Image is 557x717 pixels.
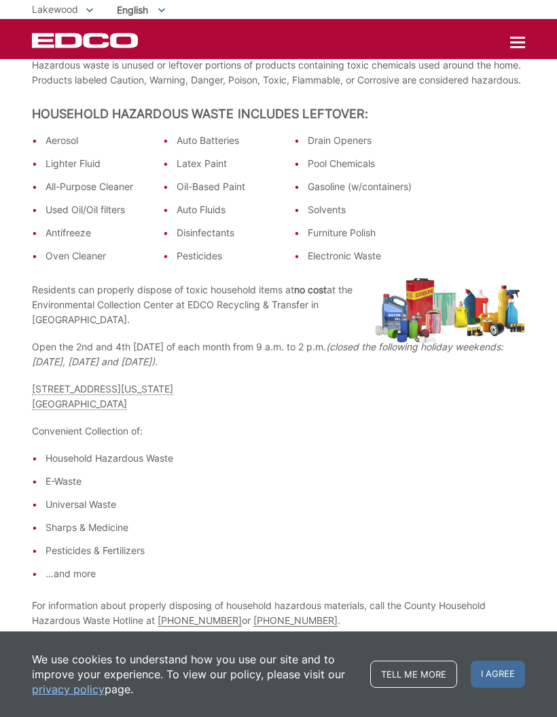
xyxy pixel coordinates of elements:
li: Pesticides & Fertilizers [46,543,525,558]
li: Antifreeze [46,225,149,240]
li: Used Oil/Oil filters [46,202,149,217]
span: Lakewood [32,3,78,15]
a: EDCD logo. Return to the homepage. [32,33,140,48]
li: Gasoline (w/containers) [308,179,412,194]
h2: Household Hazardous Waste Includes Leftover: [32,107,525,122]
li: Household Hazardous Waste [46,451,525,466]
li: Furniture Polish [308,225,412,240]
strong: no cost [294,284,327,295]
span: I agree [471,661,525,688]
li: Electronic Waste [308,249,412,263]
a: Tell me more [370,661,457,688]
p: For information about properly disposing of household hazardous materials, call the County Househ... [32,598,525,628]
li: Aerosol [46,133,149,148]
li: Solvents [308,202,412,217]
p: Residents can properly dispose of toxic household items at at the Environmental Collection Center... [32,282,354,327]
li: Drain Openers [308,133,412,148]
li: Pool Chemicals [308,156,412,171]
em: (closed the following holiday weekends: [DATE], [DATE] and [DATE]). [32,341,503,367]
img: hazardous-waste.png [374,278,525,344]
li: Pesticides [177,249,281,263]
li: Auto Batteries [177,133,281,148]
p: Hazardous waste is unused or leftover portions of products containing toxic chemicals used around... [32,58,525,88]
li: …and more [46,566,525,581]
p: We use cookies to understand how you use our site and to improve your experience. To view our pol... [32,652,357,697]
li: Universal Waste [46,497,525,512]
li: All-Purpose Cleaner [46,179,149,194]
li: Disinfectants [177,225,281,240]
li: Auto Fluids [177,202,281,217]
p: Convenient Collection of: [32,424,525,439]
li: Sharps & Medicine [46,520,525,535]
li: Oil-Based Paint [177,179,281,194]
li: Oven Cleaner [46,249,149,263]
li: Latex Paint [177,156,281,171]
li: Lighter Fluid [46,156,149,171]
li: E-Waste [46,474,525,489]
a: privacy policy [32,682,105,697]
p: Open the 2nd and 4th [DATE] of each month from 9 a.m. to 2 p.m. [32,339,525,369]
